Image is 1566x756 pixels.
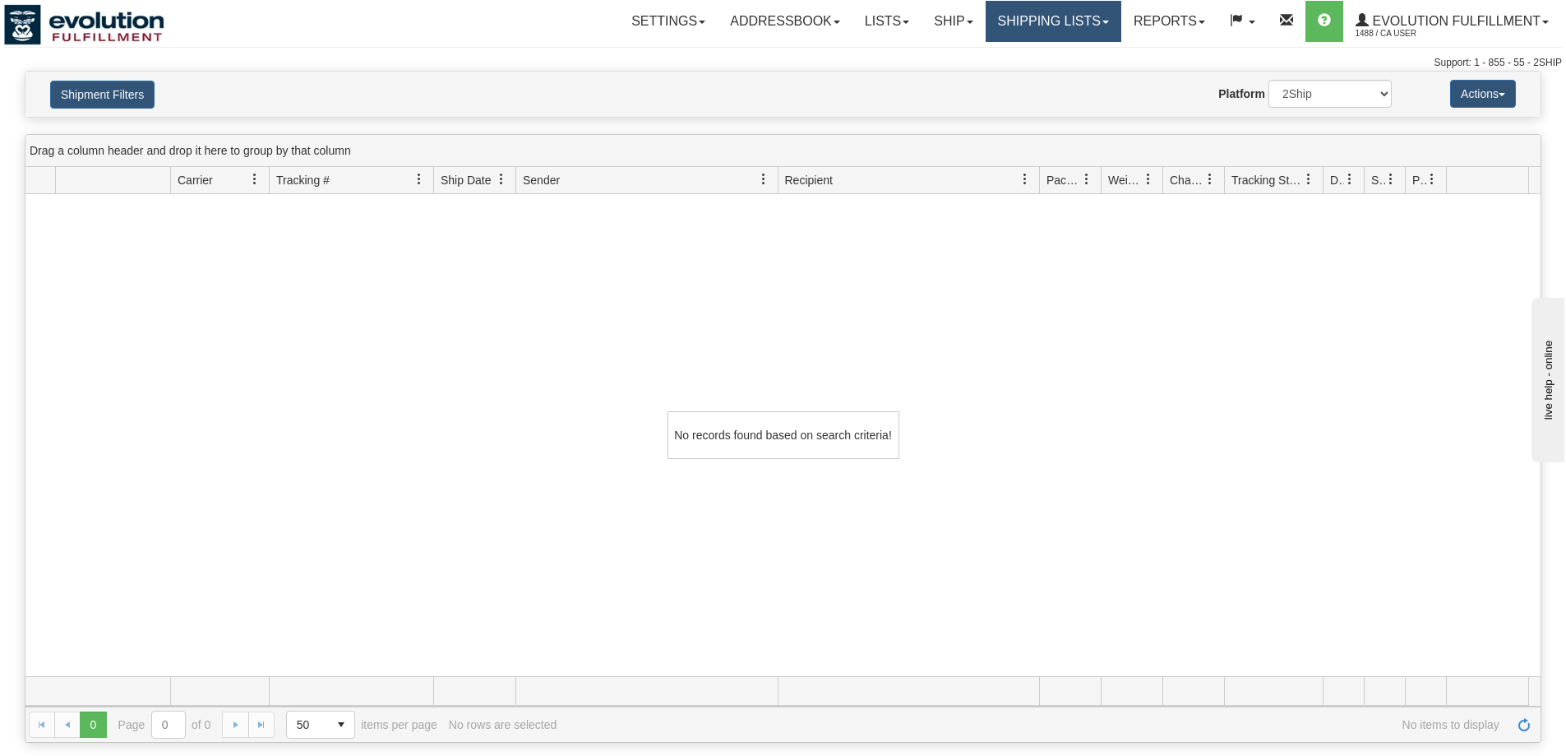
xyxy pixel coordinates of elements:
[241,165,269,193] a: Carrier filter column settings
[1108,172,1143,188] span: Weight
[1418,165,1446,193] a: Pickup Status filter column settings
[12,14,152,26] div: live help - online
[1073,165,1101,193] a: Packages filter column settings
[178,172,213,188] span: Carrier
[1196,165,1224,193] a: Charge filter column settings
[1121,1,1217,42] a: Reports
[4,4,164,45] img: logo1488.jpg
[1343,1,1561,42] a: Evolution Fulfillment 1488 / CA User
[523,172,560,188] span: Sender
[1134,165,1162,193] a: Weight filter column settings
[668,411,899,459] div: No records found based on search criteria!
[1356,26,1479,42] span: 1488 / CA User
[1528,294,1564,461] iframe: chat widget
[852,1,922,42] a: Lists
[118,711,211,739] span: Page of 0
[619,1,718,42] a: Settings
[922,1,985,42] a: Ship
[1336,165,1364,193] a: Delivery Status filter column settings
[1511,712,1537,738] a: Refresh
[286,711,355,739] span: Page sizes drop down
[25,135,1541,167] div: grid grouping header
[286,711,437,739] span: items per page
[405,165,433,193] a: Tracking # filter column settings
[1450,80,1516,108] button: Actions
[986,1,1121,42] a: Shipping lists
[80,712,106,738] span: Page 0
[1330,172,1344,188] span: Delivery Status
[1170,172,1204,188] span: Charge
[568,718,1499,731] span: No items to display
[1011,165,1039,193] a: Recipient filter column settings
[1377,165,1405,193] a: Shipment Issues filter column settings
[449,718,557,731] div: No rows are selected
[1231,172,1303,188] span: Tracking Status
[441,172,491,188] span: Ship Date
[718,1,852,42] a: Addressbook
[750,165,778,193] a: Sender filter column settings
[1046,172,1081,188] span: Packages
[1295,165,1323,193] a: Tracking Status filter column settings
[1218,86,1265,102] label: Platform
[328,712,354,738] span: select
[4,56,1562,70] div: Support: 1 - 855 - 55 - 2SHIP
[297,717,318,733] span: 50
[487,165,515,193] a: Ship Date filter column settings
[50,81,155,109] button: Shipment Filters
[276,172,330,188] span: Tracking #
[1412,172,1426,188] span: Pickup Status
[785,172,833,188] span: Recipient
[1371,172,1385,188] span: Shipment Issues
[1369,14,1541,28] span: Evolution Fulfillment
